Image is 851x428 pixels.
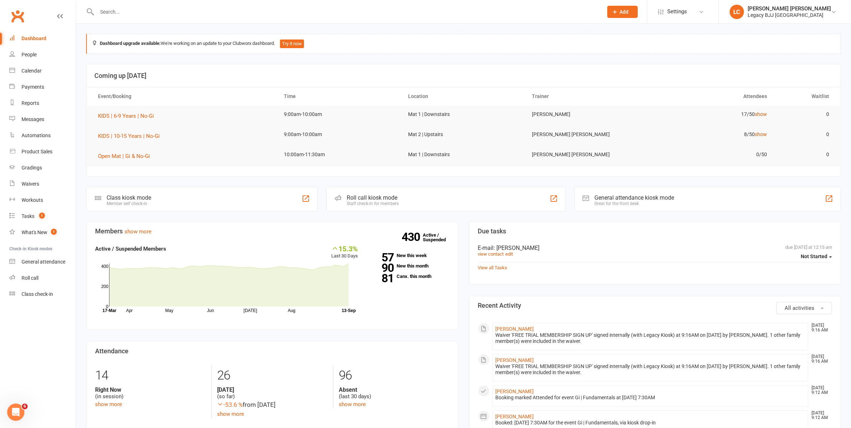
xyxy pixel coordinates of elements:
[22,68,42,74] div: Calendar
[369,252,394,263] strong: 57
[22,36,46,41] div: Dashboard
[369,253,449,258] a: 57New this week
[86,34,841,54] div: We're working on an update to your Clubworx dashboard.
[107,194,151,201] div: Class kiosk mode
[9,160,76,176] a: Gradings
[95,401,122,408] a: show more
[22,100,39,106] div: Reports
[478,251,504,257] a: view contact
[9,254,76,270] a: General attendance kiosk mode
[650,106,774,123] td: 17/50
[650,146,774,163] td: 0/50
[7,404,24,421] iframe: Intercom live chat
[98,152,155,160] button: Open Mat | Gi & No-Gi
[808,386,832,395] time: [DATE] 9:12 AM
[650,126,774,143] td: 8/50
[9,7,27,25] a: Clubworx
[785,305,814,311] span: All activities
[100,41,161,46] strong: Dashboard upgrade available:
[277,126,402,143] td: 9:00am-10:00am
[9,286,76,302] a: Class kiosk mode
[496,414,534,419] a: [PERSON_NAME]
[478,302,832,309] h3: Recent Activity
[339,365,449,386] div: 96
[95,348,449,355] h3: Attendance
[506,251,513,257] a: edit
[22,229,47,235] div: What's New
[9,176,76,192] a: Waivers
[9,63,76,79] a: Calendar
[9,111,76,127] a: Messages
[9,79,76,95] a: Payments
[22,165,42,171] div: Gradings
[9,208,76,224] a: Tasks 1
[98,132,165,140] button: KIDS | 10-15 Years | No-Gi
[217,386,328,400] div: (so far)
[125,228,151,235] a: show more
[423,227,455,247] a: 430Active / Suspended
[39,213,45,219] span: 1
[51,229,57,235] span: 1
[755,111,767,117] a: show
[369,273,394,284] strong: 81
[9,270,76,286] a: Roll call
[496,357,534,363] a: [PERSON_NAME]
[22,181,39,187] div: Waivers
[9,192,76,208] a: Workouts
[98,153,150,159] span: Open Mat | Gi & No-Gi
[347,201,399,206] div: Staff check-in for members
[217,400,328,410] div: from [DATE]
[22,132,51,138] div: Automations
[22,213,34,219] div: Tasks
[808,323,832,332] time: [DATE] 9:16 AM
[98,113,154,119] span: KIDS | 6-9 Years | No-Gi
[98,112,159,120] button: KIDS | 6-9 Years | No-Gi
[402,126,526,143] td: Mat 2 | Upstairs
[217,401,243,408] span: -53.6 %
[95,386,206,393] strong: Right Now
[667,4,687,20] span: Settings
[369,264,449,268] a: 90New this month
[95,228,449,235] h3: Members
[808,354,832,364] time: [DATE] 9:16 AM
[9,224,76,241] a: What's New1
[525,126,650,143] td: [PERSON_NAME] [PERSON_NAME]
[277,87,402,106] th: Time
[801,253,827,259] span: Not Started
[402,106,526,123] td: Mat 1 | Downstairs
[773,126,836,143] td: 0
[620,9,629,15] span: Add
[22,404,28,409] span: 6
[773,146,836,163] td: 0
[496,395,805,401] div: Booking marked Attended for event Gi | Fundamentals at [DATE] 7:30AM
[525,106,650,123] td: [PERSON_NAME]
[94,72,833,79] h3: Coming up [DATE]
[496,420,805,426] div: Booked: [DATE] 7:30AM for the event Gi | Fundamentals, via kiosk drop-in
[496,389,534,394] a: [PERSON_NAME]
[280,39,304,48] button: Try it now
[95,246,166,252] strong: Active / Suspended Members
[277,146,402,163] td: 10:00am-11:30am
[331,245,358,252] div: 15.3%
[650,87,774,106] th: Attendees
[22,197,43,203] div: Workouts
[22,84,44,90] div: Payments
[95,386,206,400] div: (in session)
[496,326,534,332] a: [PERSON_NAME]
[9,95,76,111] a: Reports
[478,265,508,270] a: View all Tasks
[22,149,52,154] div: Product Sales
[217,386,328,393] strong: [DATE]
[277,106,402,123] td: 9:00am-10:00am
[339,386,449,393] strong: Absent
[525,87,650,106] th: Trainer
[369,262,394,273] strong: 90
[9,127,76,144] a: Automations
[748,5,831,12] div: [PERSON_NAME] [PERSON_NAME]
[22,259,65,265] div: General attendance
[402,87,526,106] th: Location
[22,116,44,122] div: Messages
[95,365,206,386] div: 14
[402,146,526,163] td: Mat 1 | Downstairs
[748,12,831,18] div: Legacy BJJ [GEOGRAPHIC_DATA]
